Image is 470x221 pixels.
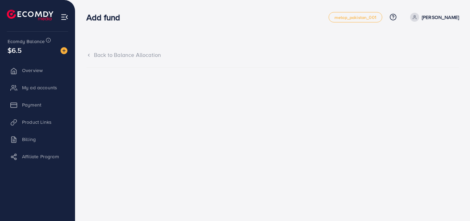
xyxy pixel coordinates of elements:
[86,12,126,22] h3: Add fund
[407,13,459,22] a: [PERSON_NAME]
[334,15,376,20] span: metap_pakistan_001
[8,45,22,55] span: $6.5
[422,13,459,21] p: [PERSON_NAME]
[7,10,53,20] img: logo
[86,51,459,59] div: Back to Balance Allocation
[61,47,67,54] img: image
[329,12,382,22] a: metap_pakistan_001
[61,13,68,21] img: menu
[8,38,45,45] span: Ecomdy Balance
